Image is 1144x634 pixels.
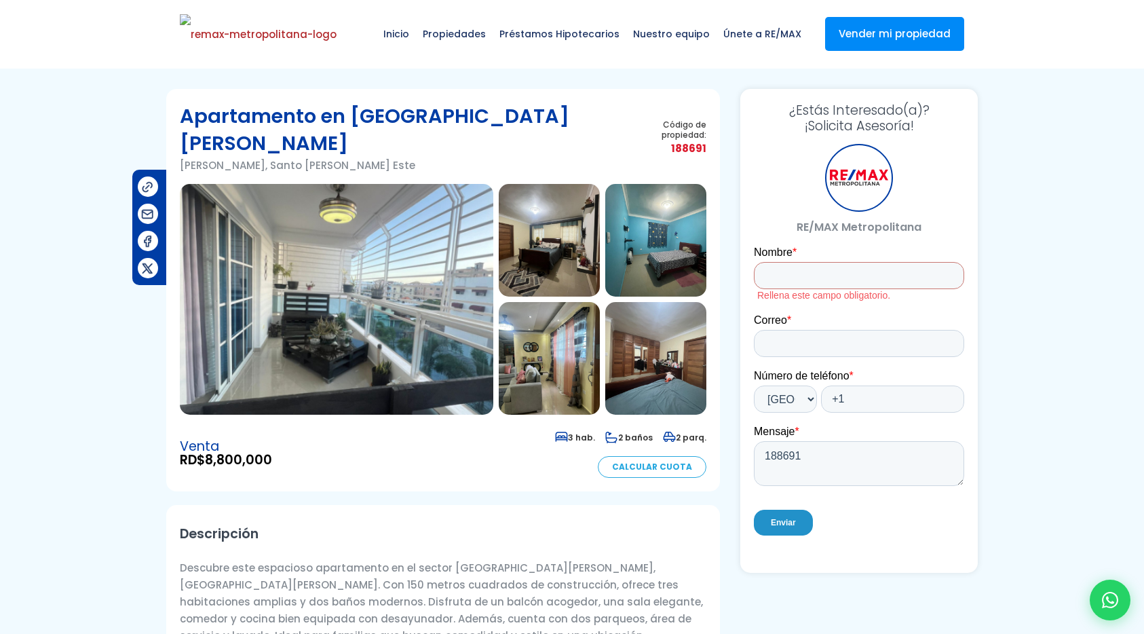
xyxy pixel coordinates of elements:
[605,302,706,415] img: Apartamento en Isabelita I
[377,14,416,54] span: Inicio
[140,207,155,221] img: Compartir
[140,261,155,276] img: Compartir
[499,302,600,415] img: Apartamento en Isabelita I
[754,102,964,118] span: ¿Estás Interesado(a)?
[754,219,964,236] p: RE/MAX Metropolitana
[180,157,633,174] p: [PERSON_NAME], Santo [PERSON_NAME] Este
[140,234,155,248] img: Compartir
[633,119,706,140] span: Código de propiedad:
[717,14,808,54] span: Únete a RE/MAX
[416,14,493,54] span: Propiedades
[493,14,626,54] span: Préstamos Hipotecarios
[605,184,706,297] img: Apartamento en Isabelita I
[754,102,964,134] h3: ¡Solicita Asesoría!
[663,432,706,443] span: 2 parq.
[140,180,155,194] img: Compartir
[180,440,272,453] span: Venta
[598,456,706,478] a: Calcular Cuota
[825,144,893,212] div: RE/MAX Metropolitana
[825,17,964,51] a: Vender mi propiedad
[205,451,272,469] span: 8,800,000
[754,246,964,559] iframe: Form 0
[633,140,706,157] span: 188691
[626,14,717,54] span: Nuestro equipo
[180,519,706,549] h2: Descripción
[499,184,600,297] img: Apartamento en Isabelita I
[605,432,653,443] span: 2 baños
[180,453,272,467] span: RD$
[180,102,633,157] h1: Apartamento en [GEOGRAPHIC_DATA][PERSON_NAME]
[555,432,595,443] span: 3 hab.
[180,184,493,415] img: Apartamento en Isabelita I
